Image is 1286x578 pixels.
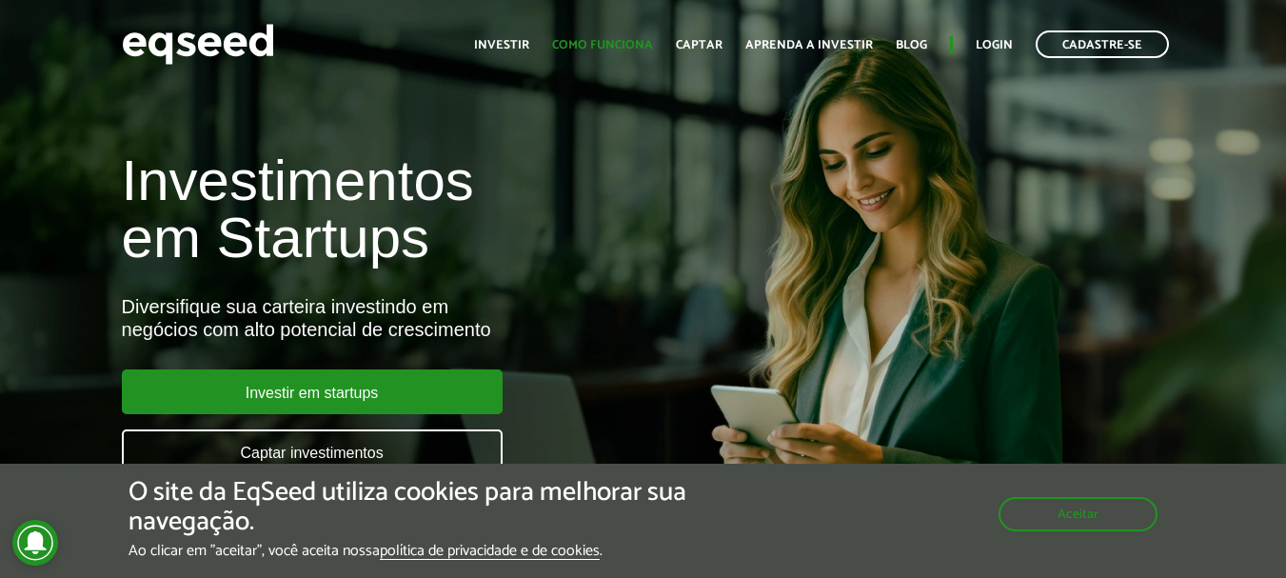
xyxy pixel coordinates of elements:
[474,39,529,51] a: Investir
[129,478,745,537] h5: O site da EqSeed utiliza cookies para melhorar sua navegação.
[122,369,503,414] a: Investir em startups
[380,544,600,560] a: política de privacidade e de cookies
[122,152,737,267] h1: Investimentos em Startups
[552,39,653,51] a: Como funciona
[122,19,274,70] img: EqSeed
[676,39,722,51] a: Captar
[976,39,1013,51] a: Login
[1036,30,1169,58] a: Cadastre-se
[896,39,927,51] a: Blog
[122,295,737,341] div: Diversifique sua carteira investindo em negócios com alto potencial de crescimento
[129,542,745,560] p: Ao clicar em "aceitar", você aceita nossa .
[999,497,1157,531] button: Aceitar
[745,39,873,51] a: Aprenda a investir
[122,429,503,474] a: Captar investimentos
